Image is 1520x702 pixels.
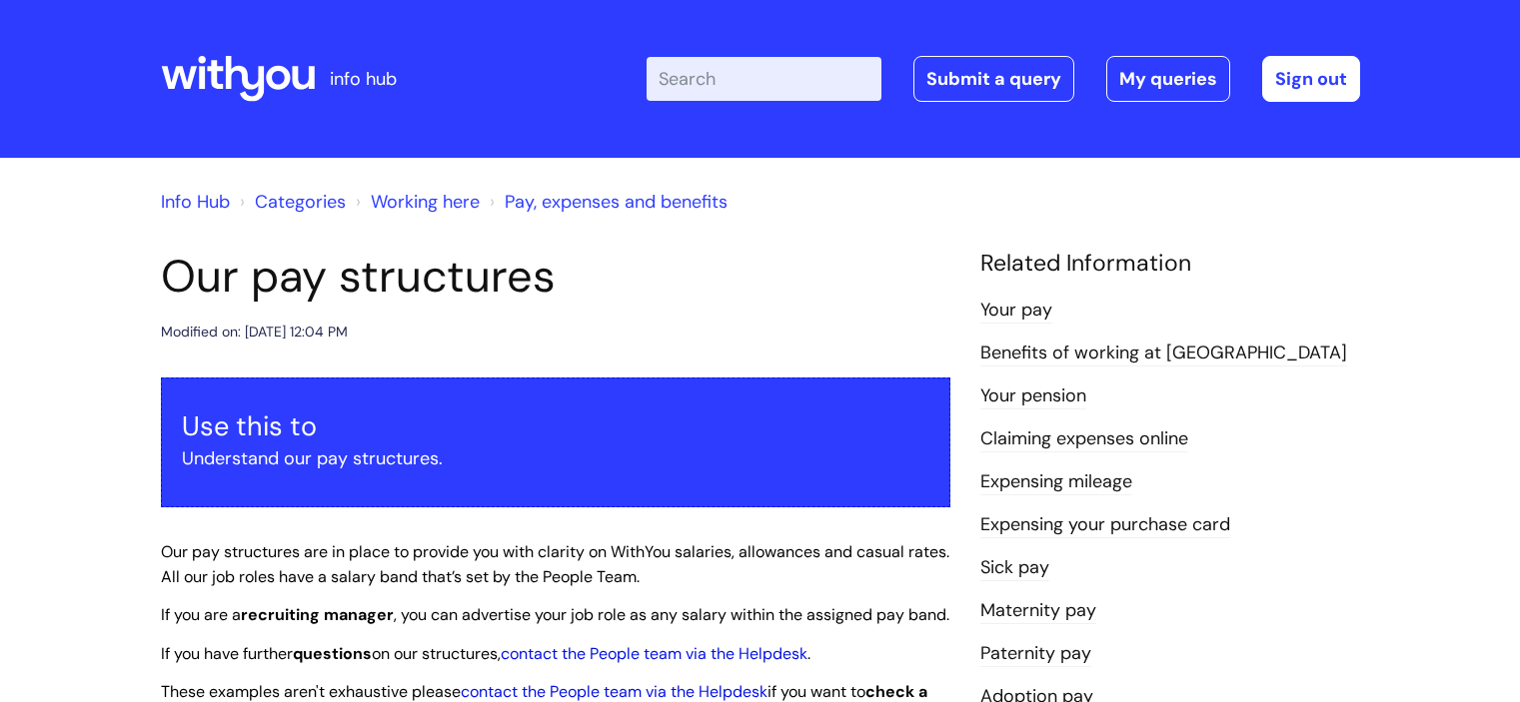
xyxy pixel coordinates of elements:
[330,63,397,95] p: info hub
[647,57,881,101] input: Search
[241,604,394,625] strong: recruiting manager
[501,643,807,664] a: contact the People team via the Helpdesk
[293,643,372,664] strong: questions
[351,186,480,218] li: Working here
[980,426,1188,452] a: Claiming expenses online
[980,598,1096,624] a: Maternity pay
[980,512,1230,538] a: Expensing your purchase card
[255,190,346,214] a: Categories
[980,341,1347,366] a: Benefits of working at [GEOGRAPHIC_DATA]
[980,555,1049,581] a: Sick pay
[485,186,728,218] li: Pay, expenses and benefits
[461,681,767,702] a: contact the People team via the Helpdesk
[647,56,1360,102] div: | -
[1262,56,1360,102] a: Sign out
[182,442,929,474] p: Understand our pay structures.
[235,186,346,218] li: Solution home
[980,469,1132,495] a: Expensing mileage
[980,383,1086,409] a: Your pension
[980,250,1360,278] h4: Related Information
[913,56,1074,102] a: Submit a query
[182,410,929,442] h3: Use this to
[161,643,810,664] span: If you have further on our structures, .
[161,190,230,214] a: Info Hub
[161,250,950,304] h1: Our pay structures
[505,190,728,214] a: Pay, expenses and benefits
[371,190,480,214] a: Working here
[1106,56,1230,102] a: My queries
[980,298,1052,324] a: Your pay
[161,320,348,345] div: Modified on: [DATE] 12:04 PM
[161,604,949,625] span: If you are a , you can advertise your job role as any salary within the assigned pay band.
[980,641,1091,667] a: Paternity pay
[161,541,949,587] span: Our pay structures are in place to provide you with clarity on WithYou salaries, allowances and c...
